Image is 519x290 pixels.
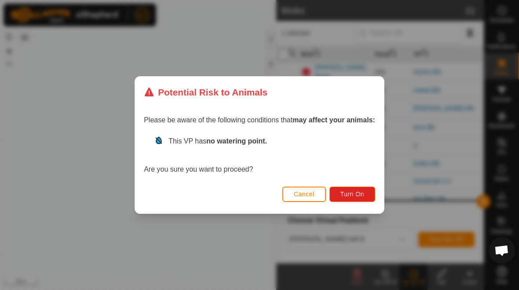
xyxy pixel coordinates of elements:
[144,136,375,175] div: Are you sure you want to proceed?
[294,191,314,198] span: Cancel
[206,137,267,145] strong: no watering point.
[489,237,515,264] div: Open chat
[329,187,375,202] button: Turn On
[168,137,267,145] span: This VP has
[144,116,375,124] span: Please be aware of the following conditions that
[340,191,364,198] span: Turn On
[144,85,267,99] div: Potential Risk to Animals
[282,187,326,202] button: Cancel
[292,116,375,124] strong: may affect your animals:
